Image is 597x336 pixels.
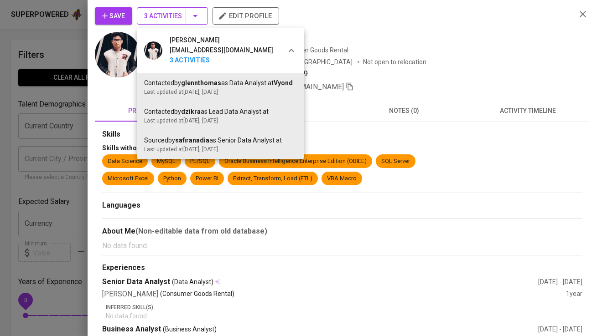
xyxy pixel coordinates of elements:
[144,41,162,60] img: 370dedaaab31fb0f8acf6eb879d2e388.jpg
[144,145,297,153] div: Last updated at [DATE] , [DATE]
[137,28,304,73] div: [PERSON_NAME][EMAIL_ADDRESS][DOMAIN_NAME]3 Activities
[170,56,273,66] b: 3 Activities
[181,108,201,115] b: dzikra
[170,46,273,56] div: [EMAIL_ADDRESS][DOMAIN_NAME]
[144,78,297,88] div: Contacted by as Data Analyst at
[144,107,297,117] div: Contacted by as Lead Data Analyst at
[274,79,293,87] span: Vyond
[181,79,221,87] b: glennthomas
[144,88,297,96] div: Last updated at [DATE] , [DATE]
[175,137,209,144] b: safiranadia
[144,117,297,125] div: Last updated at [DATE] , [DATE]
[144,136,297,145] div: Sourced by as Senior Data Analyst at
[170,36,220,46] span: [PERSON_NAME]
